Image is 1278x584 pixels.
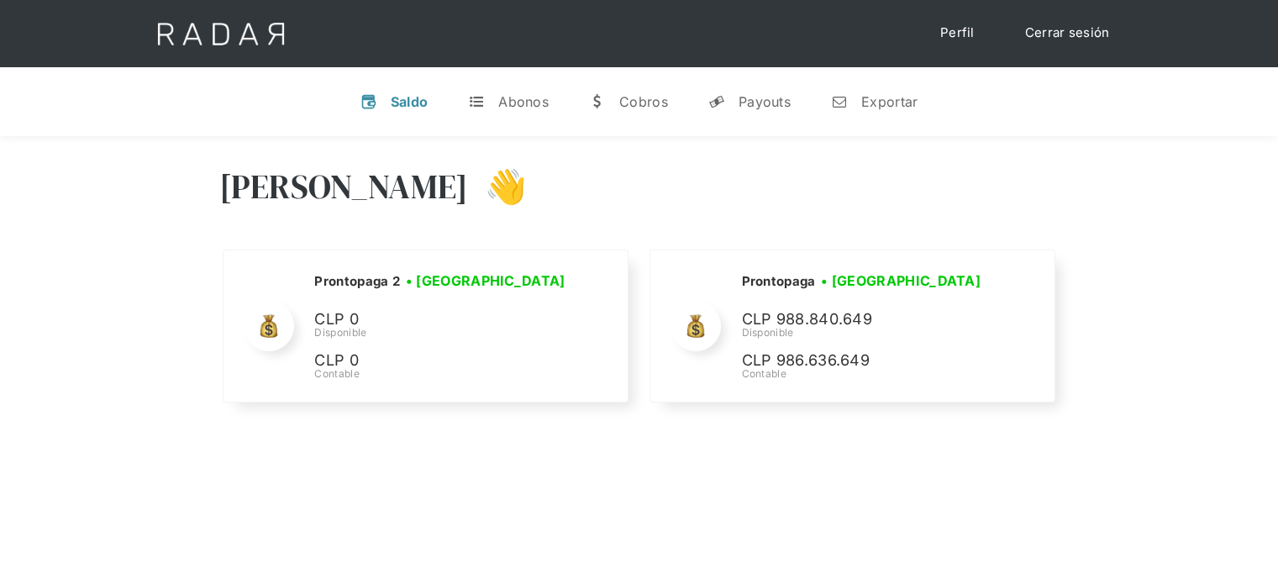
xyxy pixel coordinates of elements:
h2: Prontopaga 2 [314,273,400,290]
div: Disponible [314,325,571,340]
div: Exportar [861,93,918,110]
h3: • [GEOGRAPHIC_DATA] [406,271,565,291]
div: Payouts [739,93,791,110]
a: Perfil [923,17,991,50]
div: n [831,93,848,110]
p: CLP 0 [314,308,566,332]
div: Abonos [498,93,549,110]
p: CLP 986.636.649 [741,349,993,373]
h3: • [GEOGRAPHIC_DATA] [821,271,981,291]
h2: Prontopaga [741,273,815,290]
div: t [468,93,485,110]
div: v [360,93,377,110]
div: Contable [314,366,571,381]
div: Cobros [619,93,668,110]
div: Disponible [741,325,993,340]
div: y [708,93,725,110]
h3: [PERSON_NAME] [219,166,469,208]
h3: 👋 [468,166,527,208]
a: Cerrar sesión [1008,17,1127,50]
div: Contable [741,366,993,381]
p: CLP 0 [314,349,566,373]
div: Saldo [391,93,429,110]
p: CLP 988.840.649 [741,308,993,332]
div: w [589,93,606,110]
